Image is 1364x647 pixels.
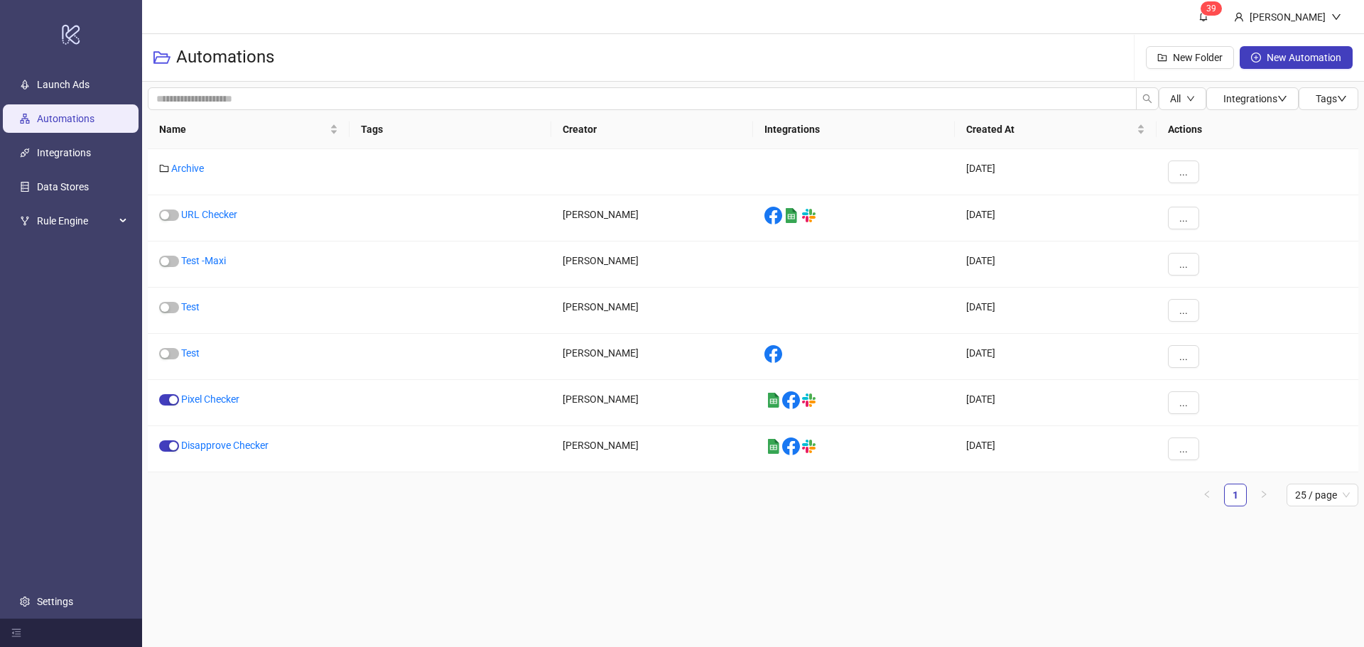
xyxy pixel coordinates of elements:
[1211,4,1216,13] span: 9
[1206,4,1211,13] span: 3
[1157,53,1167,62] span: folder-add
[1252,484,1275,506] button: right
[181,347,200,359] a: Test
[1159,87,1206,110] button: Alldown
[1267,52,1341,63] span: New Automation
[1186,94,1195,103] span: down
[1146,46,1234,69] button: New Folder
[37,596,73,607] a: Settings
[966,121,1134,137] span: Created At
[955,149,1157,195] div: [DATE]
[1179,259,1188,270] span: ...
[1196,484,1218,506] li: Previous Page
[1168,299,1199,322] button: ...
[20,216,30,226] span: fork
[1179,212,1188,224] span: ...
[148,110,350,149] th: Name
[171,163,204,174] a: Archive
[1168,207,1199,229] button: ...
[1168,253,1199,276] button: ...
[955,195,1157,241] div: [DATE]
[176,46,274,69] h3: Automations
[181,301,200,312] a: Test
[181,255,226,266] a: Test -Maxi
[159,163,169,173] span: folder
[955,110,1157,149] th: Created At
[1179,443,1188,455] span: ...
[1224,484,1247,506] li: 1
[955,426,1157,472] div: [DATE]
[37,79,90,90] a: Launch Ads
[1223,93,1287,104] span: Integrations
[551,110,753,149] th: Creator
[1234,12,1244,22] span: user
[955,334,1157,380] div: [DATE]
[1203,490,1211,499] span: left
[551,241,753,288] div: [PERSON_NAME]
[1316,93,1347,104] span: Tags
[1198,11,1208,21] span: bell
[37,113,94,124] a: Automations
[1260,490,1268,499] span: right
[1142,94,1152,104] span: search
[551,288,753,334] div: [PERSON_NAME]
[1168,437,1199,460] button: ...
[1277,94,1287,104] span: down
[1331,12,1341,22] span: down
[1168,161,1199,183] button: ...
[37,207,115,235] span: Rule Engine
[551,195,753,241] div: [PERSON_NAME]
[159,121,327,137] span: Name
[11,628,21,638] span: menu-fold
[1287,484,1358,506] div: Page Size
[1251,53,1261,62] span: plus-circle
[1196,484,1218,506] button: left
[753,110,955,149] th: Integrations
[1206,87,1299,110] button: Integrationsdown
[1170,93,1181,104] span: All
[1295,484,1350,506] span: 25 / page
[153,49,170,66] span: folder-open
[1225,484,1246,506] a: 1
[551,334,753,380] div: [PERSON_NAME]
[1299,87,1358,110] button: Tagsdown
[551,426,753,472] div: [PERSON_NAME]
[1173,52,1223,63] span: New Folder
[1240,46,1353,69] button: New Automation
[551,380,753,426] div: [PERSON_NAME]
[955,380,1157,426] div: [DATE]
[1337,94,1347,104] span: down
[181,393,239,405] a: Pixel Checker
[1179,351,1188,362] span: ...
[181,440,269,451] a: Disapprove Checker
[1168,345,1199,368] button: ...
[37,181,89,192] a: Data Stores
[1244,9,1331,25] div: [PERSON_NAME]
[37,147,91,158] a: Integrations
[181,209,237,220] a: URL Checker
[1157,110,1358,149] th: Actions
[1179,397,1188,408] span: ...
[1179,305,1188,316] span: ...
[1252,484,1275,506] li: Next Page
[1201,1,1222,16] sup: 39
[1168,391,1199,414] button: ...
[1179,166,1188,178] span: ...
[350,110,551,149] th: Tags
[955,241,1157,288] div: [DATE]
[955,288,1157,334] div: [DATE]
